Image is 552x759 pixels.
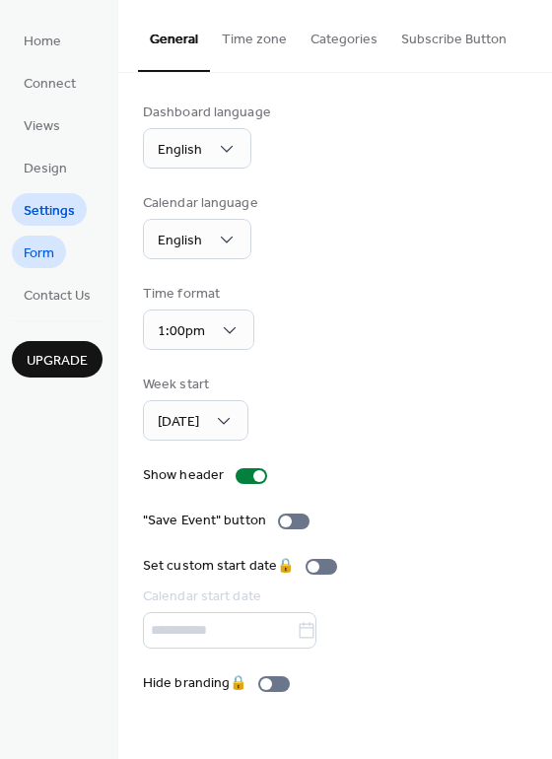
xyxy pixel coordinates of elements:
[143,193,258,214] div: Calendar language
[143,103,271,123] div: Dashboard language
[24,201,75,222] span: Settings
[12,236,66,268] a: Form
[12,193,87,226] a: Settings
[24,286,91,307] span: Contact Us
[12,66,88,99] a: Connect
[158,228,202,254] span: English
[24,32,61,52] span: Home
[158,137,202,164] span: English
[158,409,199,436] span: [DATE]
[12,278,103,310] a: Contact Us
[24,116,60,137] span: Views
[12,341,103,378] button: Upgrade
[143,511,266,531] div: "Save Event" button
[12,24,73,56] a: Home
[24,74,76,95] span: Connect
[158,318,205,345] span: 1:00pm
[12,108,72,141] a: Views
[143,465,224,486] div: Show header
[27,351,88,372] span: Upgrade
[12,151,79,183] a: Design
[143,284,250,305] div: Time format
[143,375,244,395] div: Week start
[24,159,67,179] span: Design
[24,243,54,264] span: Form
